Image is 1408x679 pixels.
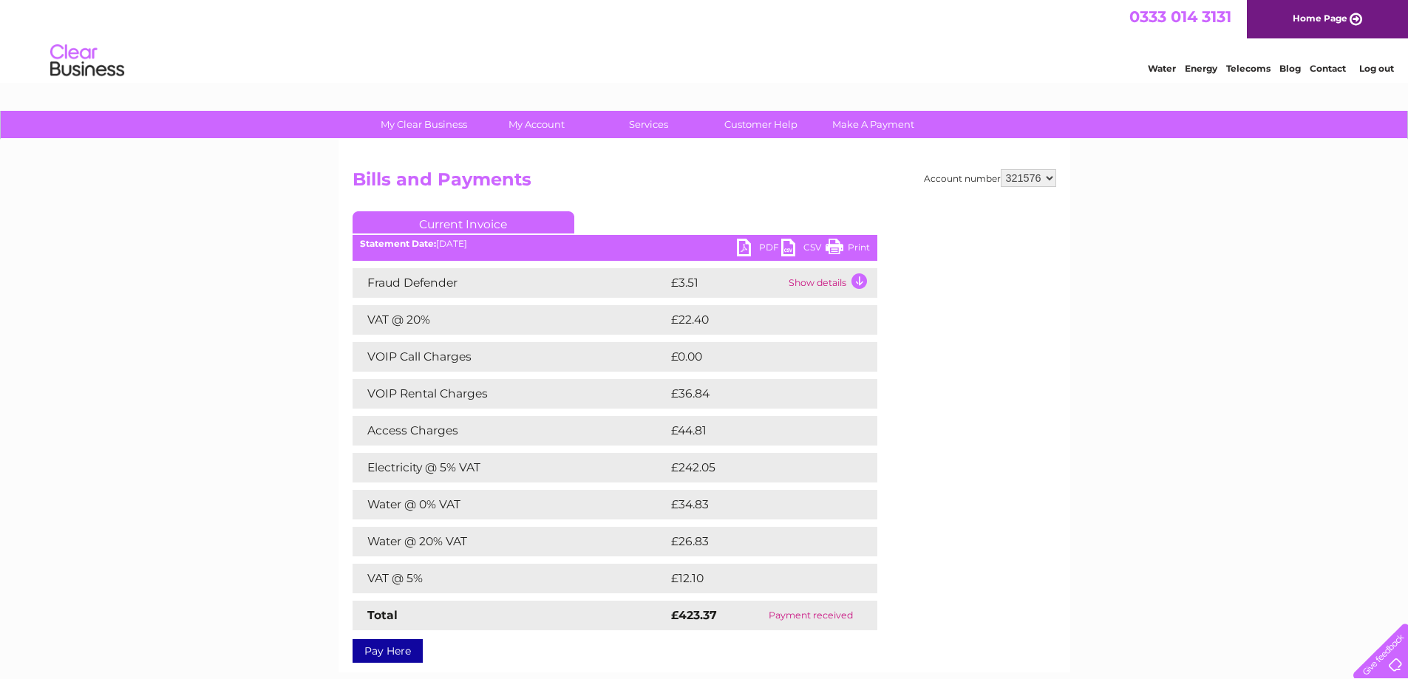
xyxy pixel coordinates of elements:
td: £22.40 [667,305,848,335]
a: PDF [737,239,781,260]
a: Pay Here [353,639,423,663]
a: CSV [781,239,826,260]
a: Water [1148,63,1176,74]
b: Statement Date: [360,238,436,249]
a: Log out [1359,63,1394,74]
td: Water @ 0% VAT [353,490,667,519]
a: Make A Payment [812,111,934,138]
strong: Total [367,608,398,622]
a: Telecoms [1226,63,1271,74]
a: Current Invoice [353,211,574,233]
td: Water @ 20% VAT [353,527,667,556]
td: £3.51 [667,268,785,298]
a: Contact [1310,63,1346,74]
td: £242.05 [667,453,851,482]
td: £0.00 [667,342,843,372]
a: Services [588,111,710,138]
td: VAT @ 20% [353,305,667,335]
td: £26.83 [667,527,848,556]
td: Electricity @ 5% VAT [353,453,667,482]
td: £36.84 [667,379,848,409]
a: Blog [1279,63,1301,74]
h2: Bills and Payments [353,169,1056,197]
img: logo.png [50,38,125,83]
td: Fraud Defender [353,268,667,298]
div: Clear Business is a trading name of Verastar Limited (registered in [GEOGRAPHIC_DATA] No. 3667643... [356,8,1054,72]
a: Print [826,239,870,260]
td: £44.81 [667,416,846,446]
td: Show details [785,268,877,298]
td: VOIP Call Charges [353,342,667,372]
div: Account number [924,169,1056,187]
td: £12.10 [667,564,845,593]
a: 0333 014 3131 [1129,7,1231,26]
td: Access Charges [353,416,667,446]
a: My Clear Business [363,111,485,138]
div: [DATE] [353,239,877,249]
td: VAT @ 5% [353,564,667,593]
strong: £423.37 [671,608,717,622]
a: My Account [475,111,597,138]
td: Payment received [744,601,877,630]
a: Customer Help [700,111,822,138]
td: VOIP Rental Charges [353,379,667,409]
td: £34.83 [667,490,848,519]
a: Energy [1185,63,1217,74]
